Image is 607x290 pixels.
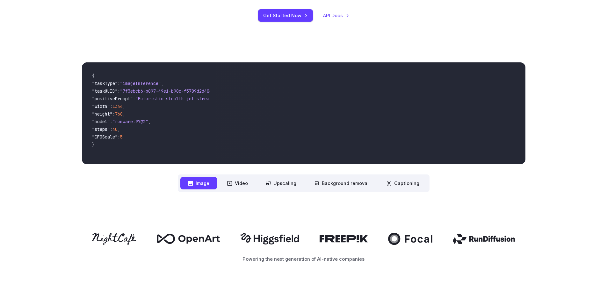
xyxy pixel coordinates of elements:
span: 5 [120,134,123,140]
span: , [123,111,125,117]
span: "Futuristic stealth jet streaking through a neon-lit cityscape with glowing purple exhaust" [135,96,367,102]
span: : [110,103,112,109]
span: "runware:97@2" [112,119,148,124]
span: : [133,96,135,102]
span: { [92,73,95,79]
span: : [118,81,120,86]
span: 1344 [112,103,123,109]
button: Video [220,177,256,189]
span: "width" [92,103,110,109]
span: "7f3ebcb6-b897-49e1-b98c-f5789d2d40d7" [120,88,217,94]
a: API Docs [323,12,349,19]
span: "taskType" [92,81,118,86]
button: Upscaling [258,177,304,189]
a: Get Started Now [258,9,313,22]
span: "steps" [92,126,110,132]
span: : [110,126,112,132]
button: Image [180,177,217,189]
span: 768 [115,111,123,117]
span: : [118,134,120,140]
span: "model" [92,119,110,124]
span: "CFGScale" [92,134,118,140]
span: : [110,119,112,124]
span: "imageInference" [120,81,161,86]
span: , [123,103,125,109]
button: Background removal [307,177,376,189]
span: } [92,142,95,147]
span: , [118,126,120,132]
button: Captioning [379,177,427,189]
span: : [112,111,115,117]
span: "height" [92,111,112,117]
p: Powering the next generation of AI-native companies [82,255,525,263]
span: "positivePrompt" [92,96,133,102]
span: "taskUUID" [92,88,118,94]
span: , [161,81,163,86]
span: , [148,119,151,124]
span: : [118,88,120,94]
span: 40 [112,126,118,132]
